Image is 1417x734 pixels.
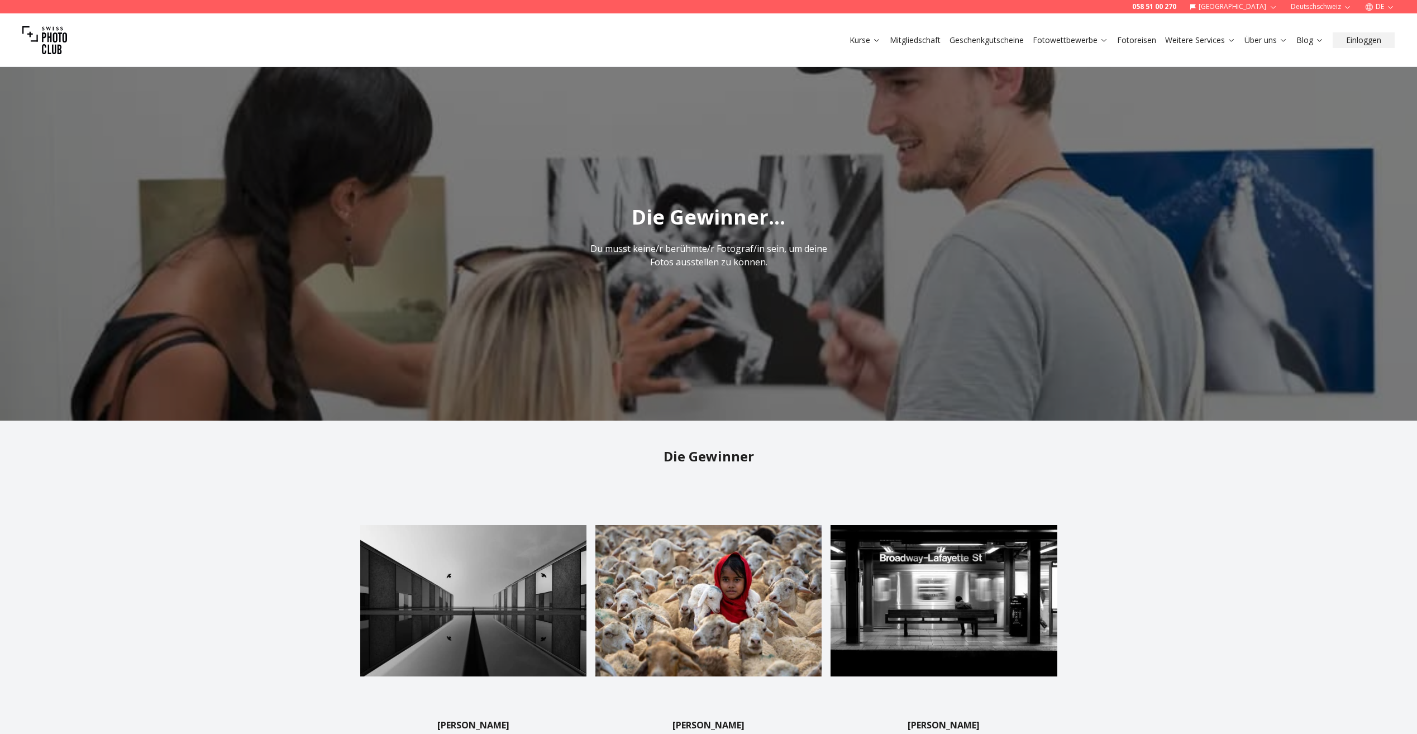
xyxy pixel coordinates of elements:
[831,488,1057,714] img: image
[1161,32,1240,48] button: Weitere Services
[1165,35,1235,46] a: Weitere Services
[845,32,885,48] button: Kurse
[437,718,509,732] p: [PERSON_NAME]
[1132,2,1176,11] a: 058 51 00 270
[1033,35,1108,46] a: Fotowettbewerbe
[1113,32,1161,48] button: Fotoreisen
[908,718,980,732] p: [PERSON_NAME]
[885,32,945,48] button: Mitgliedschaft
[1292,32,1328,48] button: Blog
[1028,32,1113,48] button: Fotowettbewerbe
[1244,35,1287,46] a: Über uns
[1296,35,1324,46] a: Blog
[595,488,822,714] img: image
[360,447,1057,465] h2: Die Gewinner
[850,35,881,46] a: Kurse
[945,32,1028,48] button: Geschenkgutscheine
[1117,35,1156,46] a: Fotoreisen
[584,242,834,269] p: Du musst keine/r berühmte/r Fotograf/in sein, um deine Fotos ausstellen zu können.
[672,718,745,732] p: [PERSON_NAME]
[22,18,67,63] img: Swiss photo club
[1333,32,1395,48] button: Einloggen
[950,35,1024,46] a: Geschenkgutscheine
[1240,32,1292,48] button: Über uns
[890,35,941,46] a: Mitgliedschaft
[360,488,586,714] img: image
